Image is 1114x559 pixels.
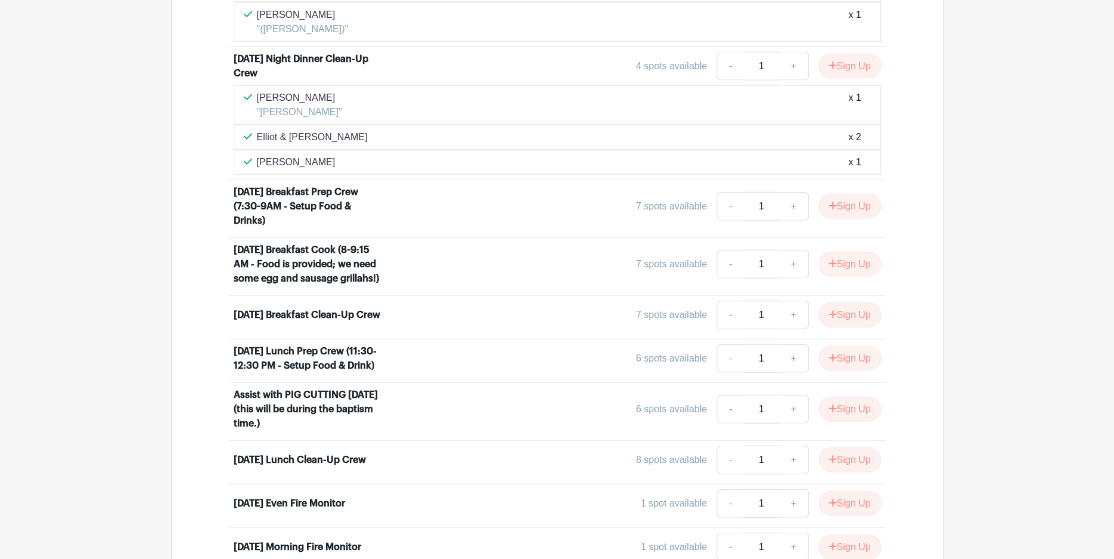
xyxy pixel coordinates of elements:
a: - [716,301,744,329]
div: 1 spot available [641,496,707,511]
a: - [716,192,744,221]
div: [DATE] Breakfast Cook (8-9:15 AM - Food is provided; we need some egg and sausage grillahs!) [234,243,381,286]
a: + [778,446,808,474]
button: Sign Up [818,302,881,328]
p: "[PERSON_NAME]" [257,105,342,119]
button: Sign Up [818,54,881,79]
div: 4 spots available [636,59,707,73]
p: [PERSON_NAME] [257,91,342,105]
p: "([PERSON_NAME])" [257,22,349,36]
a: + [778,344,808,373]
a: - [716,344,744,373]
div: x 1 [848,155,861,169]
div: x 1 [848,8,861,36]
div: 6 spots available [636,402,707,416]
div: [DATE] Breakfast Prep Crew (7:30-9AM - Setup Food & Drinks) [234,185,381,228]
a: - [716,250,744,279]
div: 8 spots available [636,453,707,467]
div: x 1 [848,91,861,119]
a: + [778,250,808,279]
div: 6 spots available [636,351,707,366]
button: Sign Up [818,447,881,472]
p: [PERSON_NAME] [257,155,336,169]
a: + [778,489,808,518]
a: + [778,301,808,329]
a: + [778,192,808,221]
p: [PERSON_NAME] [257,8,349,22]
a: + [778,395,808,424]
a: - [716,52,744,81]
div: [DATE] Breakfast Clean-Up Crew [234,308,380,322]
button: Sign Up [818,491,881,516]
a: - [716,489,744,518]
a: - [716,446,744,474]
div: [DATE] Morning Fire Monitor [234,540,361,554]
a: - [716,395,744,424]
div: Assist with PIG CUTTING [DATE] (this will be during the baptism time.) [234,388,381,431]
div: 7 spots available [636,199,707,214]
div: [DATE] Even Fire Monitor [234,496,345,511]
div: [DATE] Lunch Clean-Up Crew [234,453,366,467]
button: Sign Up [818,194,881,219]
p: Elliot & [PERSON_NAME] [257,130,368,144]
div: 1 spot available [641,540,707,554]
div: 7 spots available [636,257,707,271]
a: + [778,52,808,81]
div: 7 spots available [636,308,707,322]
div: x 2 [848,130,861,144]
button: Sign Up [818,346,881,371]
div: [DATE] Lunch Prep Crew (11:30-12:30 PM - Setup Food & Drink) [234,344,381,373]
div: [DATE] Night Dinner Clean-Up Crew [234,52,381,81]
button: Sign Up [818,397,881,422]
button: Sign Up [818,252,881,277]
